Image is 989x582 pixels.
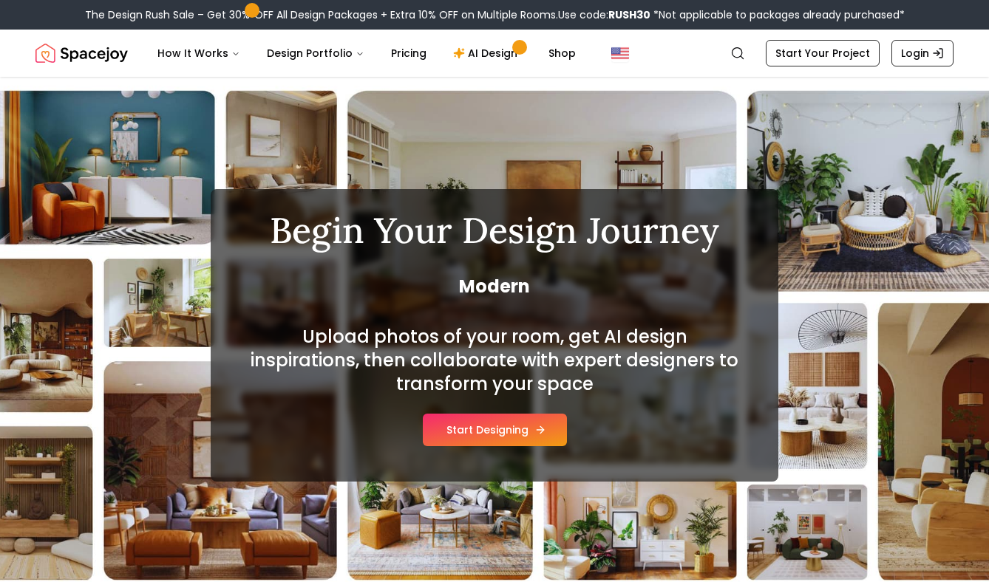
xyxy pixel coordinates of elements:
h1: Begin Your Design Journey [246,213,743,248]
a: Shop [537,38,588,68]
span: Use code: [558,7,650,22]
a: Spacejoy [35,38,128,68]
a: Pricing [379,38,438,68]
button: Design Portfolio [255,38,376,68]
b: RUSH30 [608,7,650,22]
nav: Global [35,30,954,77]
a: Login [891,40,954,66]
button: Start Designing [423,414,567,446]
img: United States [611,44,629,62]
a: Start Your Project [766,40,880,66]
span: Modern [246,275,743,298]
nav: Main [146,38,588,68]
span: *Not applicable to packages already purchased* [650,7,905,22]
button: How It Works [146,38,252,68]
img: Spacejoy Logo [35,38,128,68]
h2: Upload photos of your room, get AI design inspirations, then collaborate with expert designers to... [246,325,743,396]
a: AI Design [441,38,534,68]
div: The Design Rush Sale – Get 30% OFF All Design Packages + Extra 10% OFF on Multiple Rooms. [85,7,905,22]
